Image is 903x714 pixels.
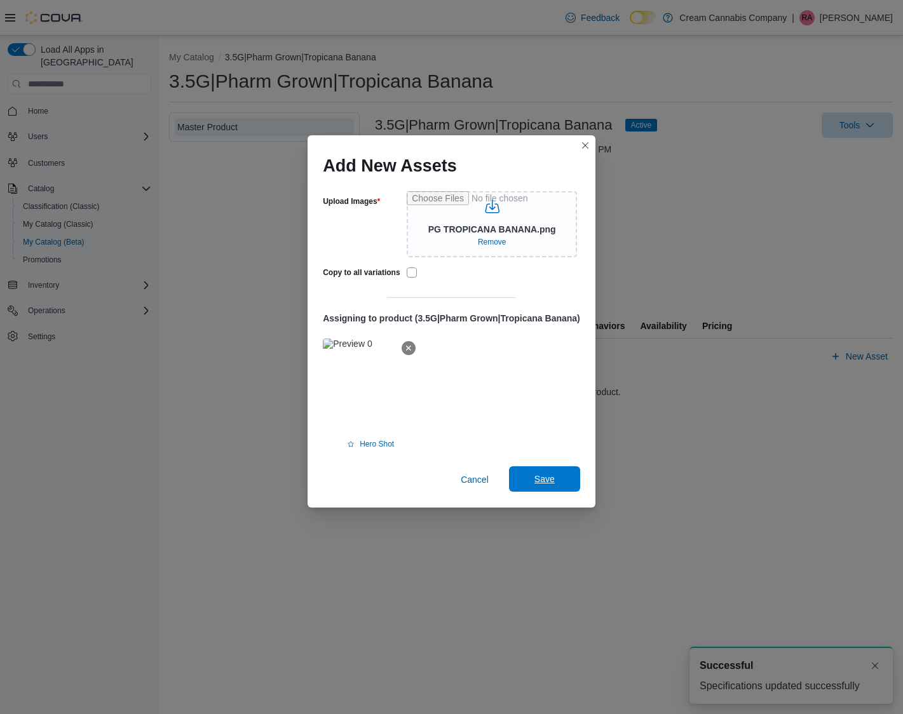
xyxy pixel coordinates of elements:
button: Delete image [402,341,416,355]
h1: Add New Assets [323,156,457,176]
h4: Assigning to product ( 3.5G|Pharm Grown|Tropicana Banana ) [323,313,580,323]
button: Hero Shot [342,436,399,452]
span: Hero Shot [360,439,394,449]
label: Copy to all variations [323,267,400,278]
span: Cancel [461,473,489,486]
button: Save [509,466,580,492]
img: Preview 0 [323,339,372,349]
button: Cancel [456,467,494,492]
button: Clear selected files [473,234,512,250]
label: Upload Images [323,196,380,206]
button: Closes this modal window [578,138,593,153]
span: Remove [478,237,506,247]
span: Save [534,473,555,485]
